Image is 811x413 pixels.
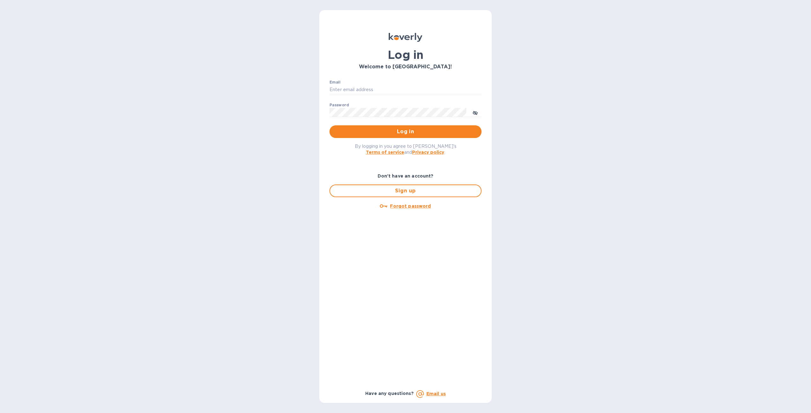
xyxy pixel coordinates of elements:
[329,80,341,84] label: Email
[355,144,457,155] span: By logging in you agree to [PERSON_NAME]'s and .
[329,103,349,107] label: Password
[329,85,482,95] input: Enter email address
[378,173,434,178] b: Don't have an account?
[329,48,482,61] h1: Log in
[412,150,444,155] a: Privacy policy
[426,391,446,396] a: Email us
[390,203,431,209] u: Forgot password
[335,128,476,135] span: Log in
[329,185,482,197] button: Sign up
[329,64,482,70] h3: Welcome to [GEOGRAPHIC_DATA]!
[335,187,476,195] span: Sign up
[365,391,414,396] b: Have any questions?
[389,33,422,42] img: Koverly
[366,150,404,155] a: Terms of service
[469,106,482,119] button: toggle password visibility
[329,125,482,138] button: Log in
